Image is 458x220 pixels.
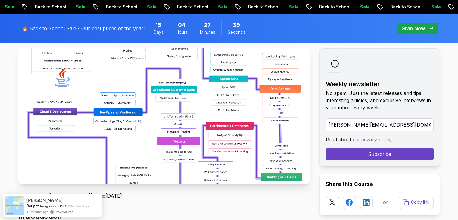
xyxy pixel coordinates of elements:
p: Read about our . [326,136,434,143]
p: Copy link [411,199,430,205]
span: 27 Minutes [204,21,211,29]
span: 14 minutes ago [26,209,48,214]
p: Back to School [310,4,351,10]
p: Sale [137,4,157,10]
a: privacy policy [361,137,391,143]
h2: Weekly newsletter [326,80,434,88]
input: Enter your email [326,118,434,131]
p: Sale [279,4,299,10]
span: 39 Seconds [233,21,240,29]
p: Back to School [238,4,279,10]
span: 15 Days [155,21,161,29]
p: Back to School [96,4,137,10]
button: Subscribe [326,148,434,160]
p: Sale [208,4,228,10]
span: Seconds [228,29,245,35]
span: Hours [176,29,188,35]
p: Back to School [381,4,422,10]
p: No spam. Just the latest releases and tips, interesting articles, and exclusive interviews in you... [326,90,434,111]
span: Date: [94,193,105,199]
span: 4 Hours [178,21,185,29]
img: provesource social proof notification image [5,196,24,215]
p: Sale [66,4,86,10]
span: Bought [26,203,39,208]
button: Copy link [399,196,434,209]
p: Sale [351,4,370,10]
p: 🔥 Back to School Sale - Our best prices of the year! [22,25,145,32]
p: [PERSON_NAME] | [DATE] [18,192,310,200]
span: Days [154,29,164,35]
a: ProveSource [55,209,73,214]
p: Sale [422,4,441,10]
span: Published By: [18,193,49,199]
span: [PERSON_NAME] [26,198,63,203]
img: Spring Boot Roadmap 2025: The Complete Guide for Backend Developers thumbnail [18,48,310,184]
p: Back to School [25,4,66,10]
p: Grab Now [401,25,425,32]
p: or [383,199,388,206]
p: Back to School [167,4,208,10]
span: Minutes [200,29,215,35]
a: Amigoscode PRO Membership [39,204,89,208]
h2: Share this Course [326,180,434,188]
